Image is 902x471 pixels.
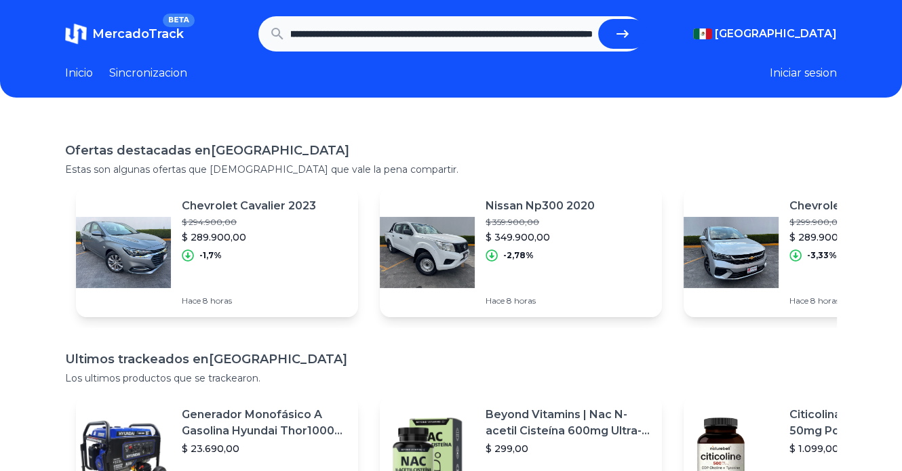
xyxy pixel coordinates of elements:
img: Featured image [380,205,475,300]
p: -2,78% [503,250,534,261]
p: Chevrolet Cavalier 2023 [182,198,316,214]
a: Featured imageChevrolet Cavalier 2023$ 294.900,00$ 289.900,00-1,7%Hace 8 horas [76,187,358,317]
a: Inicio [65,65,93,81]
p: -3,33% [807,250,837,261]
img: Featured image [76,205,171,300]
h1: Ofertas destacadas en [GEOGRAPHIC_DATA] [65,141,837,160]
p: Beyond Vitamins | Nac N-acetil Cisteína 600mg Ultra-premium Con Inulina De Agave (prebiótico Natu... [486,407,651,439]
p: -1,7% [199,250,222,261]
p: Nissan Np300 2020 [486,198,595,214]
p: $ 359.900,00 [486,217,595,228]
p: Los ultimos productos que se trackearon. [65,371,837,385]
p: $ 294.900,00 [182,217,316,228]
a: Featured imageNissan Np300 2020$ 359.900,00$ 349.900,00-2,78%Hace 8 horas [380,187,662,317]
img: Featured image [684,205,779,300]
img: Mexico [693,28,712,39]
span: [GEOGRAPHIC_DATA] [715,26,837,42]
a: MercadoTrackBETA [65,23,184,45]
p: $ 289.900,00 [182,230,316,244]
p: Estas son algunas ofertas que [DEMOGRAPHIC_DATA] que vale la pena compartir. [65,163,837,176]
p: Hace 8 horas [182,295,316,306]
span: MercadoTrack [92,26,184,41]
button: [GEOGRAPHIC_DATA] [693,26,837,42]
img: MercadoTrack [65,23,87,45]
a: Sincronizacion [109,65,187,81]
p: $ 299,00 [486,442,651,455]
h1: Ultimos trackeados en [GEOGRAPHIC_DATA] [65,350,837,369]
p: Hace 8 horas [486,295,595,306]
button: Iniciar sesion [770,65,837,81]
p: Generador Monofásico A Gasolina Hyundai Thor10000 P 11.5 Kw [182,407,347,439]
p: $ 23.690,00 [182,442,347,455]
span: BETA [163,14,195,27]
p: $ 349.900,00 [486,230,595,244]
